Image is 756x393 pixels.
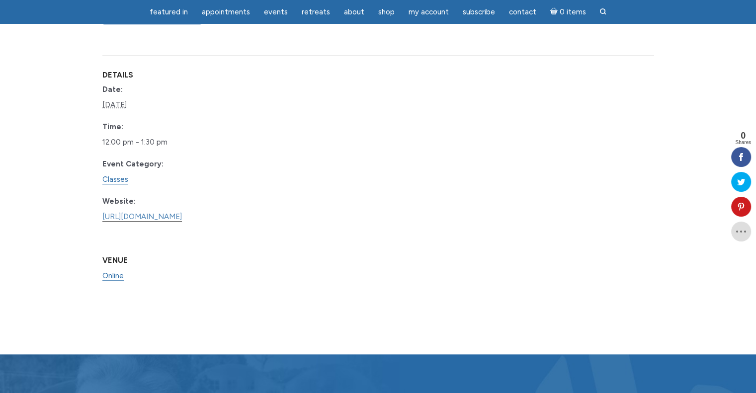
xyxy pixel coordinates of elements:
[102,212,182,222] a: [URL][DOMAIN_NAME]
[102,121,219,133] dt: Time:
[550,7,560,16] i: Cart
[102,100,127,109] abbr: 2025-10-08
[735,140,751,145] span: Shares
[409,7,449,16] span: My Account
[102,195,219,207] dt: Website:
[378,7,395,16] span: Shop
[102,271,124,281] a: Online
[735,131,751,140] span: 0
[150,7,188,16] span: featured in
[338,2,370,22] a: About
[544,1,592,22] a: Cart0 items
[102,256,219,265] h2: Venue
[296,2,336,22] a: Retreats
[509,7,536,16] span: Contact
[344,7,364,16] span: About
[102,175,128,184] a: Classes
[559,8,586,16] span: 0 items
[102,83,219,95] dt: Date:
[102,71,219,79] h2: Details
[463,7,495,16] span: Subscribe
[102,158,219,170] dt: Event Category:
[202,7,250,16] span: Appointments
[102,135,219,150] div: 2025-10-08
[196,2,256,22] a: Appointments
[264,7,288,16] span: Events
[503,2,542,22] a: Contact
[144,2,194,22] a: featured in
[258,2,294,22] a: Events
[457,2,501,22] a: Subscribe
[302,7,330,16] span: Retreats
[403,2,455,22] a: My Account
[372,2,401,22] a: Shop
